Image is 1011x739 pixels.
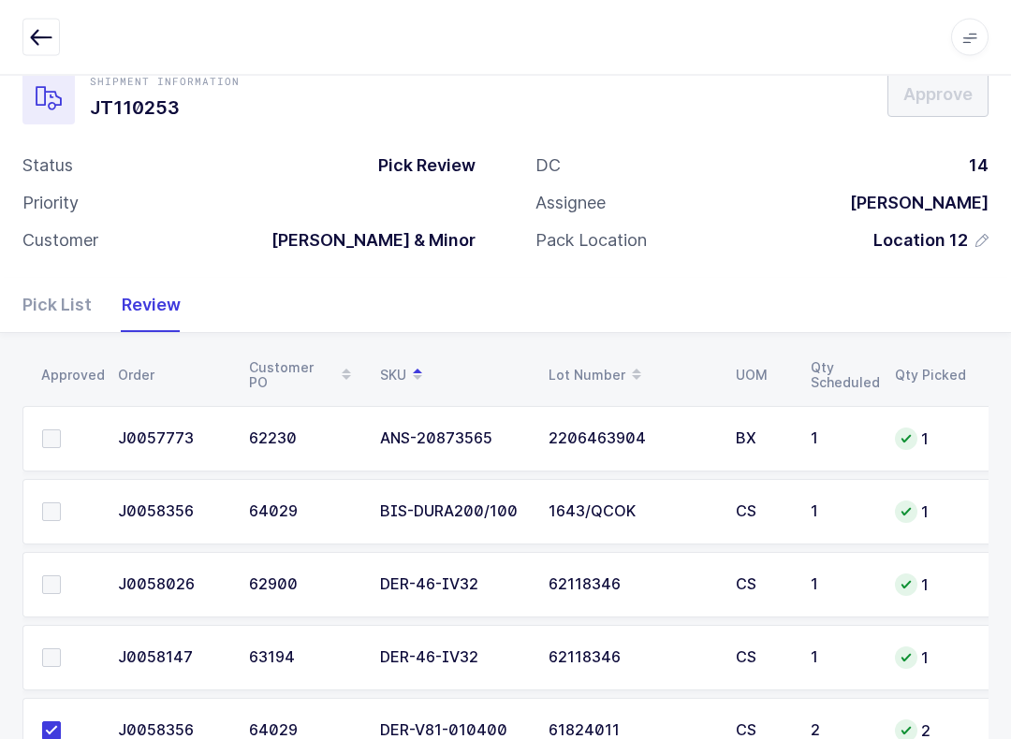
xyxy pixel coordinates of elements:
div: Qty Scheduled [811,361,872,391]
div: [PERSON_NAME] & Minor [256,230,476,253]
div: DER-46-IV32 [380,577,526,594]
div: CS [736,650,788,667]
div: J0058356 [118,504,227,521]
span: 14 [969,156,989,176]
div: CS [736,504,788,521]
button: Location 12 [873,230,989,253]
div: 62230 [249,431,358,448]
div: Customer [22,230,98,253]
div: DER-46-IV32 [380,650,526,667]
div: 63194 [249,650,358,667]
div: Pick Review [363,155,476,178]
div: 64029 [249,504,358,521]
div: 1 [811,650,872,667]
div: BIS-DURA200/100 [380,504,526,521]
div: J0058026 [118,577,227,594]
div: 62900 [249,577,358,594]
span: Location 12 [873,230,968,253]
span: Approve [903,83,973,107]
div: J0058147 [118,650,227,667]
div: Pack Location [535,230,647,253]
div: 1 [895,428,966,451]
div: 1 [895,574,966,597]
div: SKU [380,360,526,392]
div: Pick List [22,279,107,333]
div: UOM [736,369,788,384]
div: 1 [895,501,966,524]
h1: JT110253 [90,94,240,123]
div: Assignee [535,193,606,215]
div: Customer PO [249,360,358,392]
div: Lot Number [549,360,713,392]
div: 62118346 [549,650,713,667]
div: DC [535,155,561,178]
div: CS [736,577,788,594]
div: ANS-20873565 [380,431,526,448]
button: Approve [887,73,989,118]
div: Order [118,369,227,384]
div: 1 [811,577,872,594]
div: Qty Picked [895,369,966,384]
div: BX [736,431,788,448]
div: J0057773 [118,431,227,448]
div: 1 [811,504,872,521]
div: Shipment Information [90,75,240,90]
div: 1643/QCOK [549,504,713,521]
div: Approved [41,369,95,384]
div: 62118346 [549,577,713,594]
div: 2206463904 [549,431,713,448]
div: Status [22,155,73,178]
div: [PERSON_NAME] [835,193,989,215]
div: 1 [811,431,872,448]
div: Review [107,279,181,333]
div: 1 [895,647,966,670]
div: Priority [22,193,79,215]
